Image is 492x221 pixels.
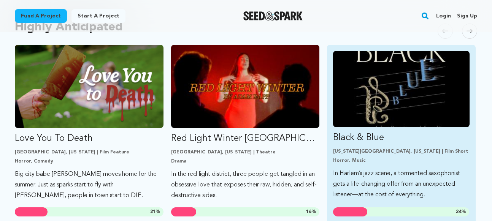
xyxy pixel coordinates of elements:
[150,210,156,214] span: 21
[15,45,163,201] a: Fund Love You To Death
[333,158,470,164] p: Horror, Music
[171,45,320,201] a: Fund Red Light Winter Los Angeles
[150,209,160,215] span: %
[71,9,125,23] a: Start a project
[333,132,470,144] p: Black & Blue
[15,169,163,201] p: Big city babe [PERSON_NAME] moves home for the summer. Just as sparks start to fly with [PERSON_N...
[15,22,123,33] h2: Highly Anticipated
[456,209,466,215] span: %
[171,158,320,164] p: Drama
[333,148,470,155] p: [US_STATE][GEOGRAPHIC_DATA], [US_STATE] | Film Short
[15,149,163,155] p: [GEOGRAPHIC_DATA], [US_STATE] | Film Feature
[171,169,320,201] p: In the red light district, three people get tangled in an obsessive love that exposes their raw, ...
[171,133,320,145] p: Red Light Winter [GEOGRAPHIC_DATA]
[456,210,461,214] span: 24
[333,51,470,200] a: Fund Black &amp; Blue
[306,210,311,214] span: 16
[436,10,451,22] a: Login
[306,209,316,215] span: %
[15,9,67,23] a: Fund a project
[333,168,470,200] p: In Harlem’s jazz scene, a tormented saxophonist gets a life-changing offer from an unexpected lis...
[171,149,320,155] p: [GEOGRAPHIC_DATA], [US_STATE] | Theatre
[457,10,477,22] a: Sign up
[243,11,303,21] a: Seed&Spark Homepage
[15,133,163,145] p: Love You To Death
[15,158,163,164] p: Horror, Comedy
[243,11,303,21] img: Seed&Spark Logo Dark Mode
